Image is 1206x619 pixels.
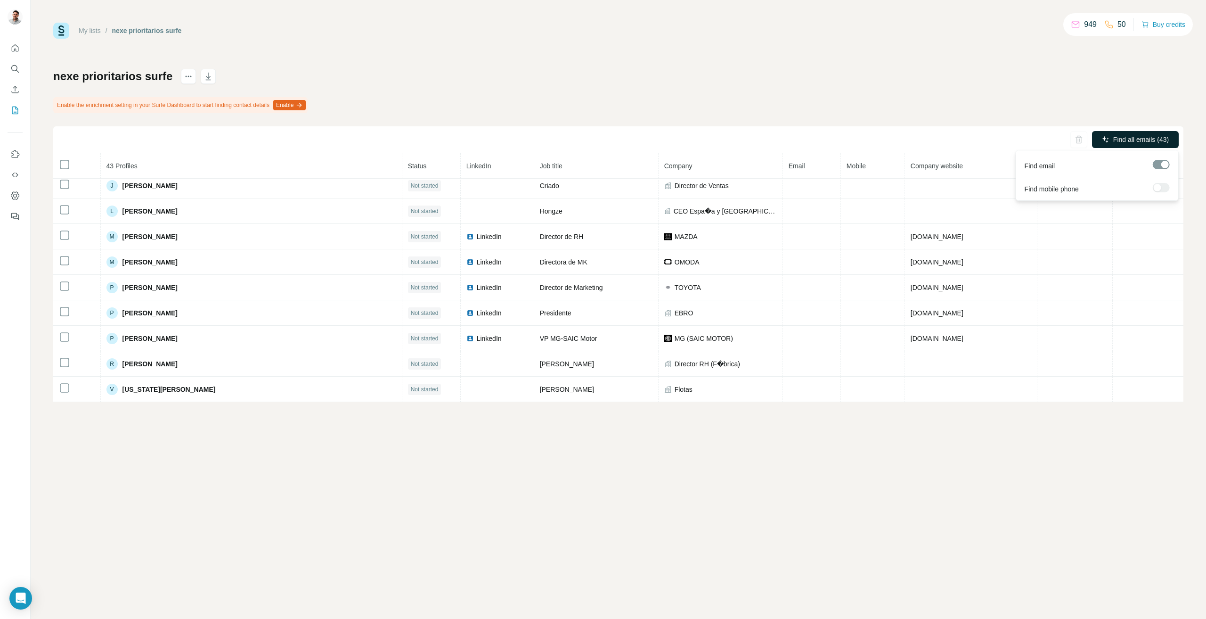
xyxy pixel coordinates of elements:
[540,162,562,170] span: Job title
[675,257,700,267] span: OMODA
[540,233,584,240] span: Director de RH
[1025,161,1055,171] span: Find email
[106,307,118,319] div: P
[408,162,427,170] span: Status
[273,100,306,110] button: Enable
[106,231,118,242] div: M
[477,283,502,292] span: LinkedIn
[1084,19,1097,30] p: 949
[466,309,474,317] img: LinkedIn logo
[122,283,178,292] span: [PERSON_NAME]
[53,97,308,113] div: Enable the enrichment setting in your Surfe Dashboard to start finding contact details
[79,27,101,34] a: My lists
[477,334,502,343] span: LinkedIn
[411,334,439,343] span: Not started
[1025,184,1079,194] span: Find mobile phone
[675,232,698,241] span: MAZDA
[1141,18,1185,31] button: Buy credits
[122,181,178,190] span: [PERSON_NAME]
[675,283,701,292] span: TOYOTA
[122,232,178,241] span: [PERSON_NAME]
[411,385,439,394] span: Not started
[122,308,178,318] span: [PERSON_NAME]
[8,81,23,98] button: Enrich CSV
[411,283,439,292] span: Not started
[675,334,733,343] span: MG (SAIC MOTOR)
[1092,131,1179,148] button: Find all emails (43)
[411,207,439,215] span: Not started
[106,26,107,35] li: /
[540,309,571,317] span: Presidente
[122,359,178,369] span: [PERSON_NAME]
[106,180,118,191] div: J
[540,335,597,342] span: VP MG-SAIC Motor
[664,233,672,240] img: company-logo
[122,385,216,394] span: [US_STATE][PERSON_NAME]
[789,162,805,170] span: Email
[540,182,559,190] span: Criado
[847,162,866,170] span: Mobile
[674,206,777,216] span: CEO Espa�a y [GEOGRAPHIC_DATA]
[911,258,963,266] span: [DOMAIN_NAME]
[8,166,23,183] button: Use Surfe API
[664,259,672,265] img: company-logo
[411,360,439,368] span: Not started
[8,208,23,225] button: Feedback
[1117,19,1126,30] p: 50
[675,181,729,190] span: Director de Ventas
[664,335,672,342] img: company-logo
[9,587,32,610] div: Open Intercom Messenger
[112,26,182,35] div: nexe prioritarios surfe
[8,102,23,119] button: My lists
[106,358,118,370] div: R
[53,69,172,84] h1: nexe prioritarios surfe
[540,284,603,291] span: Director de Marketing
[540,258,587,266] span: Directora de MK
[664,162,693,170] span: Company
[466,233,474,240] img: LinkedIn logo
[8,40,23,57] button: Quick start
[466,162,491,170] span: LinkedIn
[106,384,118,395] div: V
[411,232,439,241] span: Not started
[477,232,502,241] span: LinkedIn
[540,386,594,393] span: [PERSON_NAME]
[664,285,672,290] img: company-logo
[106,282,118,293] div: P
[1113,135,1169,144] span: Find all emails (43)
[540,360,594,368] span: [PERSON_NAME]
[477,257,502,267] span: LinkedIn
[106,206,118,217] div: L
[466,258,474,266] img: LinkedIn logo
[411,182,439,190] span: Not started
[911,309,963,317] span: [DOMAIN_NAME]
[411,309,439,317] span: Not started
[675,308,693,318] span: EBRO
[181,69,196,84] button: actions
[106,256,118,268] div: M
[911,284,963,291] span: [DOMAIN_NAME]
[122,206,178,216] span: [PERSON_NAME]
[122,334,178,343] span: [PERSON_NAME]
[911,335,963,342] span: [DOMAIN_NAME]
[106,162,138,170] span: 43 Profiles
[53,23,69,39] img: Surfe Logo
[466,284,474,291] img: LinkedIn logo
[122,257,178,267] span: [PERSON_NAME]
[106,333,118,344] div: P
[8,9,23,25] img: Avatar
[540,207,562,215] span: Hongze
[911,233,963,240] span: [DOMAIN_NAME]
[675,359,740,369] span: Director RH (F�brica)
[911,162,963,170] span: Company website
[411,258,439,266] span: Not started
[8,187,23,204] button: Dashboard
[8,146,23,163] button: Use Surfe on LinkedIn
[477,308,502,318] span: LinkedIn
[466,335,474,342] img: LinkedIn logo
[8,60,23,77] button: Search
[675,385,693,394] span: Flotas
